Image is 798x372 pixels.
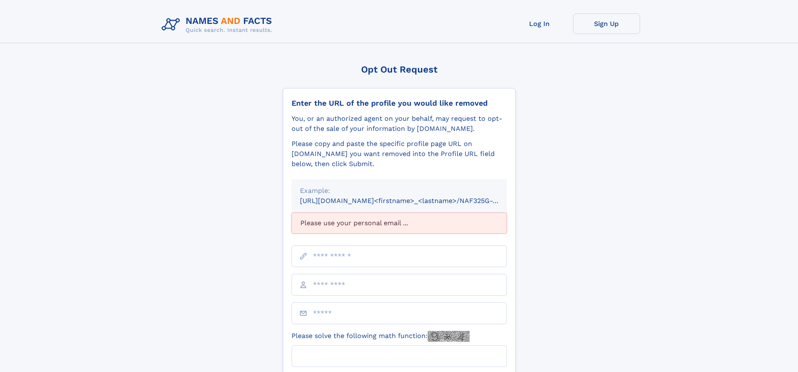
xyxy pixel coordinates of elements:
div: Example: [300,186,498,196]
img: Logo Names and Facts [158,13,279,36]
a: Sign Up [573,13,640,34]
div: Opt Out Request [283,64,516,75]
small: [URL][DOMAIN_NAME]<firstname>_<lastname>/NAF325G-xxxxxxxx [300,197,523,205]
div: You, or an authorized agent on your behalf, may request to opt-out of the sale of your informatio... [292,114,507,134]
div: Enter the URL of the profile you would like removed [292,99,507,108]
div: Please copy and paste the specific profile page URL on [DOMAIN_NAME] you want removed into the Pr... [292,139,507,169]
a: Log In [506,13,573,34]
div: Please use your personal email ... [292,213,507,234]
label: Please solve the following math function: [292,331,470,342]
